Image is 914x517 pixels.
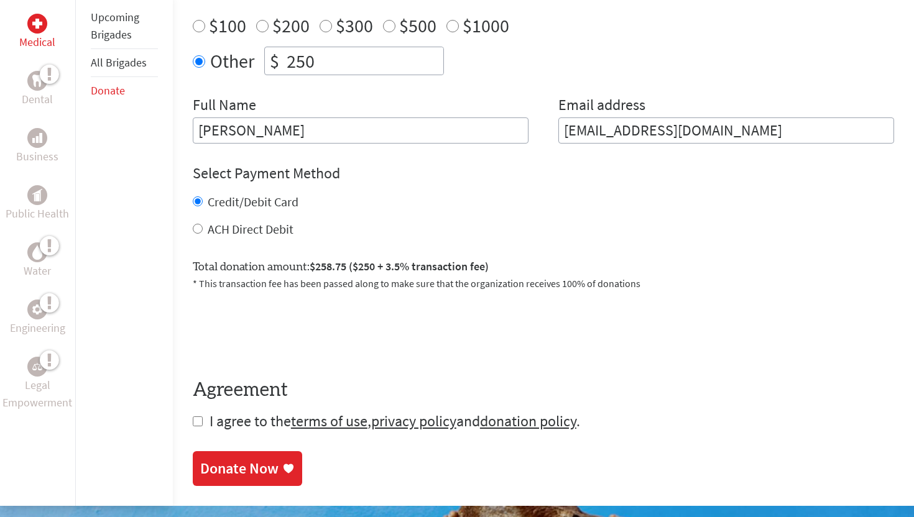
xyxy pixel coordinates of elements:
li: All Brigades [91,49,158,77]
input: Your Email [558,117,894,144]
p: Water [24,262,51,280]
div: Donate Now [200,459,279,478]
p: Legal Empowerment [2,377,73,411]
div: Public Health [27,185,47,205]
li: Upcoming Brigades [91,4,158,49]
img: Engineering [32,304,42,314]
a: DentalDental [22,71,53,108]
a: privacy policy [371,411,456,431]
p: Medical [19,34,55,51]
p: Business [16,148,58,165]
img: Medical [32,19,42,29]
span: $258.75 ($250 + 3.5% transaction fee) [310,259,489,273]
img: Business [32,133,42,143]
a: donation policy [480,411,576,431]
div: Business [27,128,47,148]
a: WaterWater [24,242,51,280]
a: BusinessBusiness [16,128,58,165]
div: Legal Empowerment [27,357,47,377]
p: Public Health [6,205,69,222]
div: $ [265,47,284,75]
label: $300 [336,14,373,37]
div: Water [27,242,47,262]
li: Donate [91,77,158,104]
a: Legal EmpowermentLegal Empowerment [2,357,73,411]
input: Enter Full Name [193,117,529,144]
span: I agree to the , and . [210,411,580,431]
label: Total donation amount: [193,258,489,276]
iframe: reCAPTCHA [193,306,382,354]
a: MedicalMedical [19,14,55,51]
label: Credit/Debit Card [208,194,298,209]
div: Medical [27,14,47,34]
a: Donate [91,83,125,98]
label: $500 [399,14,436,37]
label: Email address [558,95,645,117]
label: Other [210,47,254,75]
h4: Select Payment Method [193,163,894,183]
input: Enter Amount [284,47,443,75]
a: terms of use [291,411,367,431]
a: Public HealthPublic Health [6,185,69,222]
a: EngineeringEngineering [10,300,65,337]
label: ACH Direct Debit [208,221,293,237]
img: Dental [32,75,42,87]
img: Public Health [32,189,42,201]
label: $200 [272,14,310,37]
div: Engineering [27,300,47,319]
label: $1000 [463,14,509,37]
img: Water [32,245,42,260]
label: Full Name [193,95,256,117]
a: Donate Now [193,451,302,486]
div: Dental [27,71,47,91]
a: All Brigades [91,55,147,70]
p: Engineering [10,319,65,337]
label: $100 [209,14,246,37]
p: Dental [22,91,53,108]
img: Legal Empowerment [32,363,42,370]
h4: Agreement [193,379,894,401]
p: * This transaction fee has been passed along to make sure that the organization receives 100% of ... [193,276,894,291]
a: Upcoming Brigades [91,10,139,42]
